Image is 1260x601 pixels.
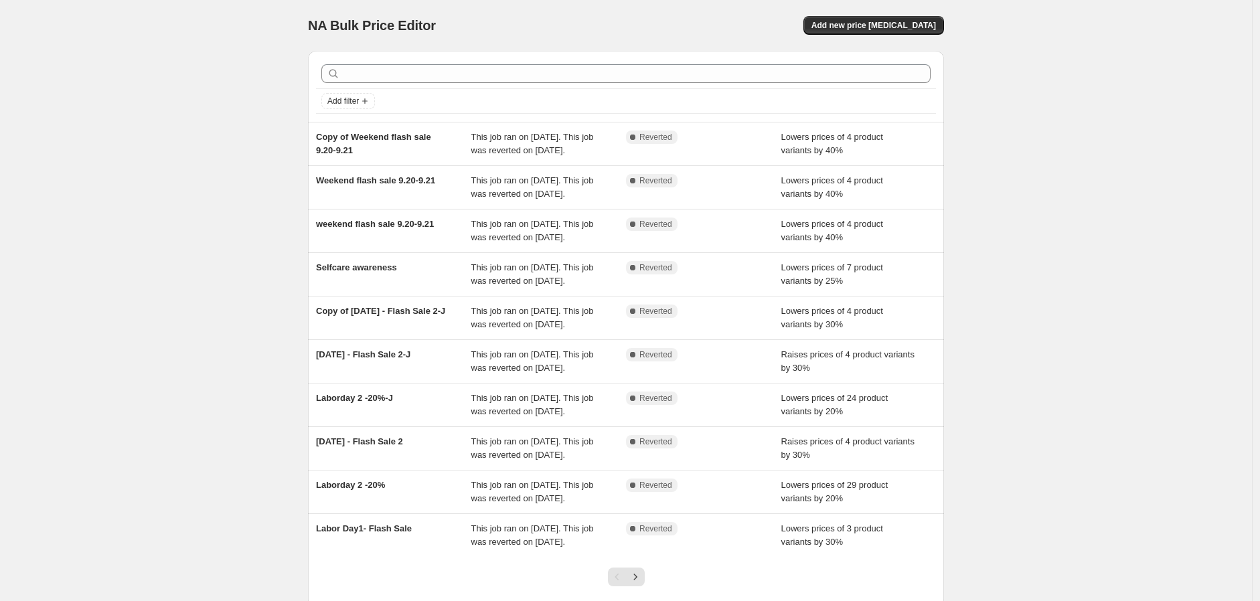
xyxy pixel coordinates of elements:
[781,306,883,329] span: Lowers prices of 4 product variants by 30%
[639,349,672,360] span: Reverted
[639,175,672,186] span: Reverted
[471,306,594,329] span: This job ran on [DATE]. This job was reverted on [DATE].
[781,262,883,286] span: Lowers prices of 7 product variants by 25%
[327,96,359,106] span: Add filter
[316,175,435,185] span: Weekend flash sale 9.20-9.21
[471,349,594,373] span: This job ran on [DATE]. This job was reverted on [DATE].
[471,480,594,503] span: This job ran on [DATE]. This job was reverted on [DATE].
[639,480,672,491] span: Reverted
[471,436,594,460] span: This job ran on [DATE]. This job was reverted on [DATE].
[781,523,883,547] span: Lowers prices of 3 product variants by 30%
[639,393,672,404] span: Reverted
[781,175,883,199] span: Lowers prices of 4 product variants by 40%
[781,436,915,460] span: Raises prices of 4 product variants by 30%
[471,393,594,416] span: This job ran on [DATE]. This job was reverted on [DATE].
[316,523,412,533] span: Labor Day1- Flash Sale
[316,393,393,403] span: Laborday 2 -20%-J
[781,480,888,503] span: Lowers prices of 29 product variants by 20%
[639,219,672,230] span: Reverted
[471,175,594,199] span: This job ran on [DATE]. This job was reverted on [DATE].
[639,262,672,273] span: Reverted
[316,219,434,229] span: weekend flash sale 9.20-9.21
[639,306,672,317] span: Reverted
[608,568,645,586] nav: Pagination
[639,132,672,143] span: Reverted
[316,262,397,272] span: Selfcare awareness
[471,132,594,155] span: This job ran on [DATE]. This job was reverted on [DATE].
[321,93,375,109] button: Add filter
[316,436,403,446] span: [DATE] - Flash Sale 2
[471,262,594,286] span: This job ran on [DATE]. This job was reverted on [DATE].
[316,132,431,155] span: Copy of Weekend flash sale 9.20-9.21
[471,219,594,242] span: This job ran on [DATE]. This job was reverted on [DATE].
[308,18,436,33] span: NA Bulk Price Editor
[781,132,883,155] span: Lowers prices of 4 product variants by 40%
[471,523,594,547] span: This job ran on [DATE]. This job was reverted on [DATE].
[803,16,944,35] button: Add new price [MEDICAL_DATA]
[781,393,888,416] span: Lowers prices of 24 product variants by 20%
[316,480,385,490] span: Laborday 2 -20%
[639,436,672,447] span: Reverted
[811,20,936,31] span: Add new price [MEDICAL_DATA]
[316,306,445,316] span: Copy of [DATE] - Flash Sale 2-J
[781,349,915,373] span: Raises prices of 4 product variants by 30%
[639,523,672,534] span: Reverted
[316,349,410,359] span: [DATE] - Flash Sale 2-J
[626,568,645,586] button: Next
[781,219,883,242] span: Lowers prices of 4 product variants by 40%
